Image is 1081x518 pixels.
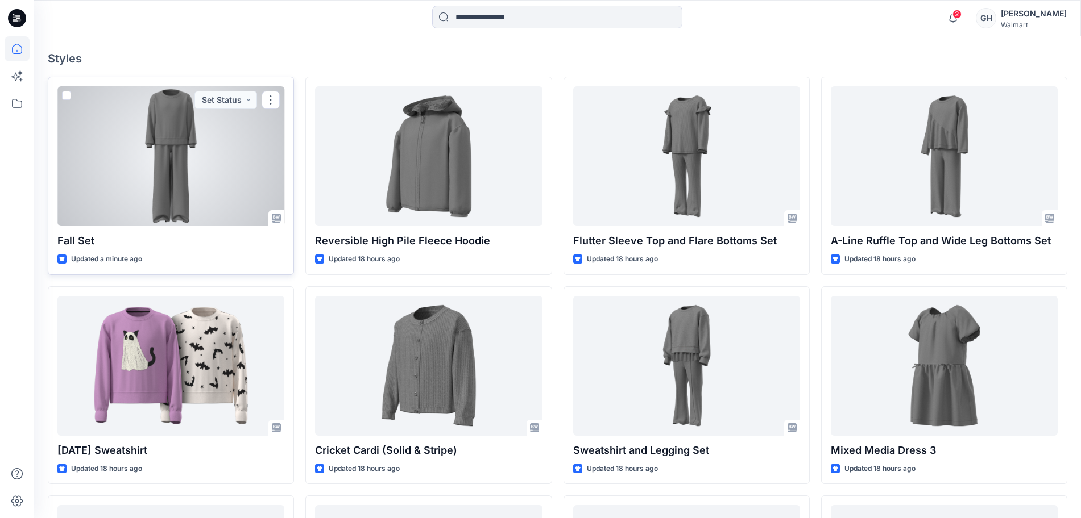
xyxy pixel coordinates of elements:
[315,233,542,249] p: Reversible High Pile Fleece Hoodie
[315,86,542,226] a: Reversible High Pile Fleece Hoodie
[831,442,1058,458] p: Mixed Media Dress 3
[315,296,542,436] a: Cricket Cardi (Solid & Stripe)
[573,296,800,436] a: Sweatshirt and Legging Set
[831,233,1058,249] p: A-Line Ruffle Top and Wide Leg Bottoms Set
[844,253,916,265] p: Updated 18 hours ago
[48,52,1067,65] h4: Styles
[57,442,284,458] p: [DATE] Sweatshirt
[831,296,1058,436] a: Mixed Media Dress 3
[587,253,658,265] p: Updated 18 hours ago
[1001,7,1067,20] div: [PERSON_NAME]
[844,463,916,475] p: Updated 18 hours ago
[71,463,142,475] p: Updated 18 hours ago
[831,86,1058,226] a: A-Line Ruffle Top and Wide Leg Bottoms Set
[573,442,800,458] p: Sweatshirt and Legging Set
[71,253,142,265] p: Updated a minute ago
[57,233,284,249] p: Fall Set
[329,253,400,265] p: Updated 18 hours ago
[952,10,962,19] span: 2
[976,8,996,28] div: GH
[329,463,400,475] p: Updated 18 hours ago
[587,463,658,475] p: Updated 18 hours ago
[57,86,284,226] a: Fall Set
[573,233,800,249] p: Flutter Sleeve Top and Flare Bottoms Set
[573,86,800,226] a: Flutter Sleeve Top and Flare Bottoms Set
[57,296,284,436] a: Halloween Sweatshirt
[315,442,542,458] p: Cricket Cardi (Solid & Stripe)
[1001,20,1067,29] div: Walmart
